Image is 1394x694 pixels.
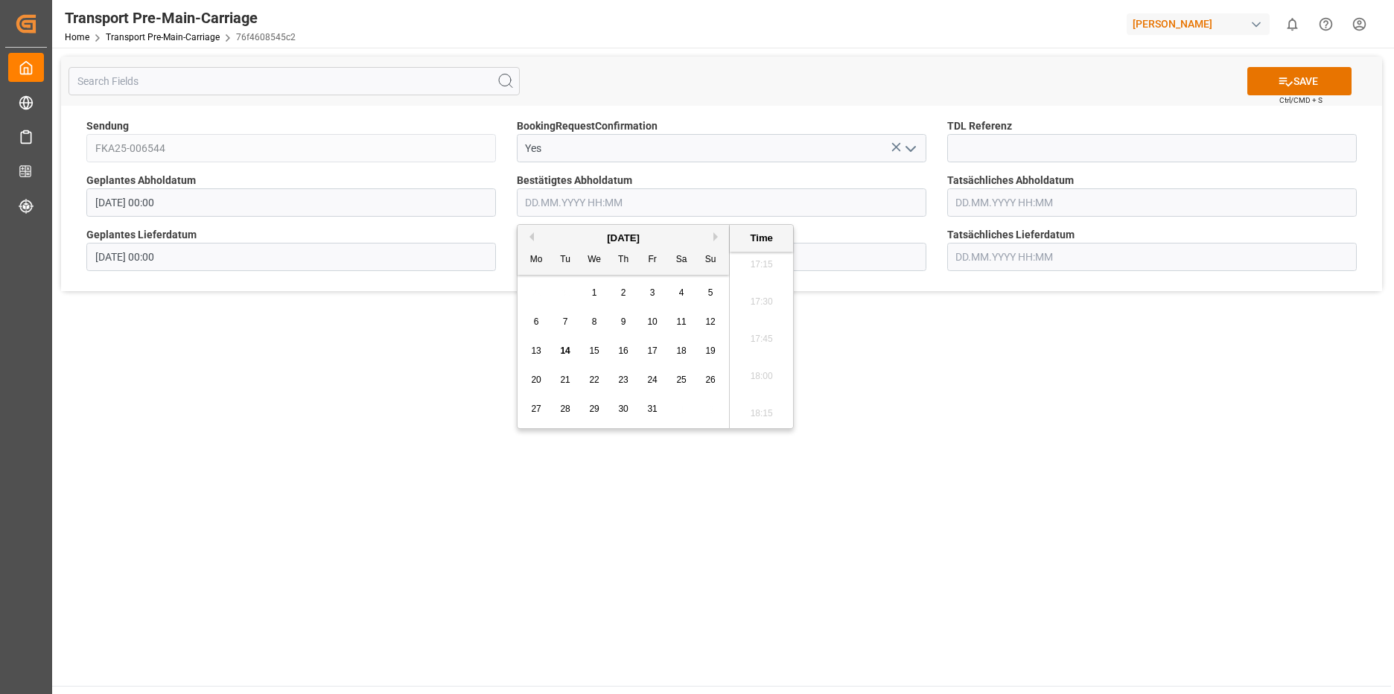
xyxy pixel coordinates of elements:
div: Choose Wednesday, October 29th, 2025 [585,400,604,418]
div: Tu [556,251,575,270]
div: month 2025-10 [522,278,725,424]
span: 21 [560,375,570,385]
span: Ctrl/CMD + S [1279,95,1323,106]
div: Choose Monday, October 20th, 2025 [527,371,546,389]
div: Choose Wednesday, October 15th, 2025 [585,342,604,360]
span: Geplantes Abholdatum [86,173,196,188]
div: Fr [643,251,662,270]
div: Choose Thursday, October 23rd, 2025 [614,371,633,389]
button: show 0 new notifications [1276,7,1309,41]
div: Choose Saturday, October 18th, 2025 [672,342,691,360]
div: Choose Friday, October 3rd, 2025 [643,284,662,302]
a: Home [65,32,89,42]
button: Next Month [713,232,722,241]
div: Choose Sunday, October 12th, 2025 [701,313,720,331]
span: 26 [705,375,715,385]
input: Search Fields [69,67,520,95]
div: Choose Sunday, October 26th, 2025 [701,371,720,389]
div: Choose Thursday, October 9th, 2025 [614,313,633,331]
span: 31 [647,404,657,414]
span: 20 [531,375,541,385]
div: Choose Friday, October 10th, 2025 [643,313,662,331]
span: 24 [647,375,657,385]
span: 12 [705,316,715,327]
span: 29 [589,404,599,414]
span: 23 [618,375,628,385]
div: Sa [672,251,691,270]
button: Previous Month [525,232,534,241]
button: open menu [898,137,920,160]
span: 8 [592,316,597,327]
span: 6 [534,316,539,327]
div: Choose Tuesday, October 7th, 2025 [556,313,575,331]
input: DD.MM.YYYY HH:MM [517,188,926,217]
div: Choose Wednesday, October 1st, 2025 [585,284,604,302]
div: [PERSON_NAME] [1127,13,1270,35]
button: [PERSON_NAME] [1127,10,1276,38]
div: Choose Saturday, October 25th, 2025 [672,371,691,389]
div: Th [614,251,633,270]
button: SAVE [1247,67,1352,95]
div: Su [701,251,720,270]
span: 14 [560,346,570,356]
span: 1 [592,287,597,298]
div: Choose Thursday, October 2nd, 2025 [614,284,633,302]
span: 11 [676,316,686,327]
div: Choose Monday, October 6th, 2025 [527,313,546,331]
span: Bestätigtes Abholdatum [517,173,632,188]
div: Mo [527,251,546,270]
span: Geplantes Lieferdatum [86,227,197,243]
span: Sendung [86,118,129,134]
span: 17 [647,346,657,356]
div: Choose Friday, October 31st, 2025 [643,400,662,418]
span: 16 [618,346,628,356]
span: 22 [589,375,599,385]
div: [DATE] [518,231,729,246]
input: DD.MM.YYYY HH:MM [86,243,496,271]
span: 10 [647,316,657,327]
span: 2 [621,287,626,298]
div: Choose Saturday, October 4th, 2025 [672,284,691,302]
div: Choose Friday, October 17th, 2025 [643,342,662,360]
button: Help Center [1309,7,1343,41]
input: DD.MM.YYYY HH:MM [86,188,496,217]
div: Choose Wednesday, October 22nd, 2025 [585,371,604,389]
div: Choose Friday, October 24th, 2025 [643,371,662,389]
span: 18 [676,346,686,356]
div: Choose Thursday, October 30th, 2025 [614,400,633,418]
div: Choose Sunday, October 5th, 2025 [701,284,720,302]
div: Choose Saturday, October 11th, 2025 [672,313,691,331]
div: Transport Pre-Main-Carriage [65,7,296,29]
div: Choose Wednesday, October 8th, 2025 [585,313,604,331]
span: 30 [618,404,628,414]
span: 4 [679,287,684,298]
a: Transport Pre-Main-Carriage [106,32,220,42]
span: BookingRequestConfirmation [517,118,658,134]
input: DD.MM.YYYY HH:MM [947,188,1357,217]
div: We [585,251,604,270]
div: Choose Thursday, October 16th, 2025 [614,342,633,360]
span: 28 [560,404,570,414]
div: Choose Tuesday, October 14th, 2025 [556,342,575,360]
span: 19 [705,346,715,356]
span: 27 [531,404,541,414]
span: Tatsächliches Abholdatum [947,173,1074,188]
span: 9 [621,316,626,327]
div: Choose Tuesday, October 28th, 2025 [556,400,575,418]
span: 7 [563,316,568,327]
input: DD.MM.YYYY HH:MM [947,243,1357,271]
span: Tatsächliches Lieferdatum [947,227,1075,243]
span: 13 [531,346,541,356]
div: Choose Monday, October 27th, 2025 [527,400,546,418]
span: TDL Referenz [947,118,1012,134]
span: 5 [708,287,713,298]
div: Time [733,231,789,246]
span: 25 [676,375,686,385]
span: 3 [650,287,655,298]
div: Choose Monday, October 13th, 2025 [527,342,546,360]
span: 15 [589,346,599,356]
div: Choose Sunday, October 19th, 2025 [701,342,720,360]
div: Choose Tuesday, October 21st, 2025 [556,371,575,389]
